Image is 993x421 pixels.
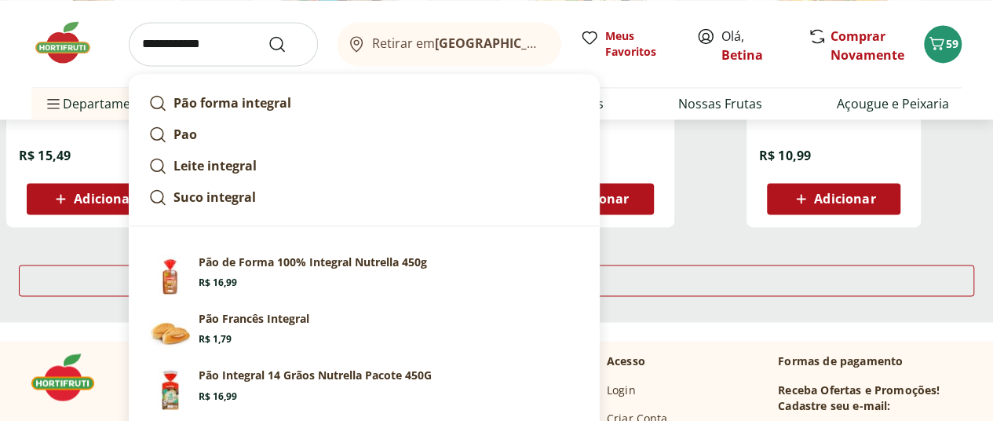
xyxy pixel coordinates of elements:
[580,28,677,60] a: Meus Favoritos
[142,150,586,181] a: Leite integral
[142,305,586,361] a: PrincipalPão Francês IntegralR$ 1,79
[199,390,237,402] span: R$ 16,99
[199,311,309,327] p: Pão Francês Integral
[767,183,900,214] button: Adicionar
[607,382,636,397] a: Login
[199,368,432,383] p: Pão Integral 14 Grãos Nutrella Pacote 450G
[173,157,257,174] strong: Leite integral
[142,361,586,418] a: PrincipalPão Integral 14 Grãos Nutrella Pacote 450GR$ 16,99
[837,94,949,113] a: Açougue e Peixaria
[31,19,110,66] img: Hortifruti
[268,35,305,53] button: Submit Search
[372,36,546,50] span: Retirar em
[678,94,762,113] a: Nossas Frutas
[814,192,875,205] span: Adicionar
[337,22,561,66] button: Retirar em[GEOGRAPHIC_DATA]/[GEOGRAPHIC_DATA]
[199,276,237,289] span: R$ 16,99
[173,94,291,112] strong: Pão forma integral
[199,254,427,270] p: Pão de Forma 100% Integral Nutrella 450g
[199,333,232,346] span: R$ 1,79
[924,25,962,63] button: Carrinho
[142,248,586,305] a: Pão de Forma 100% Integral Nutrella 450gPão de Forma 100% Integral Nutrella 450gR$ 16,99
[607,353,645,369] p: Acesso
[27,183,160,214] button: Adicionar
[778,397,890,413] h3: Cadastre seu e-mail:
[44,85,63,123] button: Menu
[721,46,763,64] a: Betina
[142,181,586,213] a: Suco integral
[778,353,962,369] p: Formas de pagamento
[19,265,974,302] a: Carregar mais produtos
[148,311,192,355] img: Principal
[74,192,135,205] span: Adicionar
[778,382,940,397] h3: Receba Ofertas e Promoções!
[31,353,110,401] img: Hortifruti
[19,147,71,164] span: R$ 15,49
[831,27,904,64] a: Comprar Novamente
[173,189,256,206] strong: Suco integral
[435,35,699,52] b: [GEOGRAPHIC_DATA]/[GEOGRAPHIC_DATA]
[148,368,192,412] img: Principal
[148,254,192,298] img: Pão de Forma 100% Integral Nutrella 450g
[605,28,677,60] span: Meus Favoritos
[129,22,318,66] input: search
[946,36,958,51] span: 59
[44,85,157,123] span: Departamentos
[759,147,811,164] span: R$ 10,99
[142,87,586,119] a: Pão forma integral
[142,119,586,150] a: Pao
[721,27,791,64] span: Olá,
[173,126,197,143] strong: Pao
